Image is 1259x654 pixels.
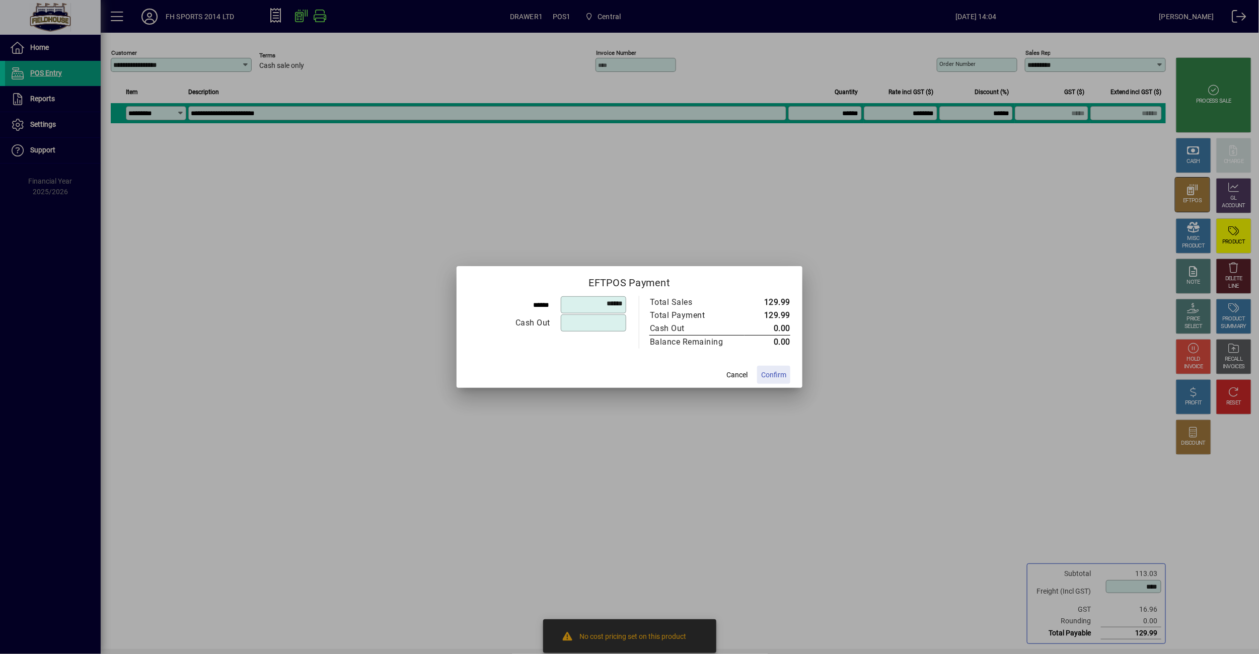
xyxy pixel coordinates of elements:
[757,366,790,384] button: Confirm
[745,296,790,309] td: 129.99
[649,296,745,309] td: Total Sales
[745,336,790,349] td: 0.00
[650,336,734,348] div: Balance Remaining
[745,322,790,336] td: 0.00
[761,370,786,380] span: Confirm
[457,266,802,295] h2: EFTPOS Payment
[650,322,734,335] div: Cash Out
[721,366,753,384] button: Cancel
[469,317,550,329] div: Cash Out
[649,309,745,322] td: Total Payment
[726,370,748,380] span: Cancel
[745,309,790,322] td: 129.99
